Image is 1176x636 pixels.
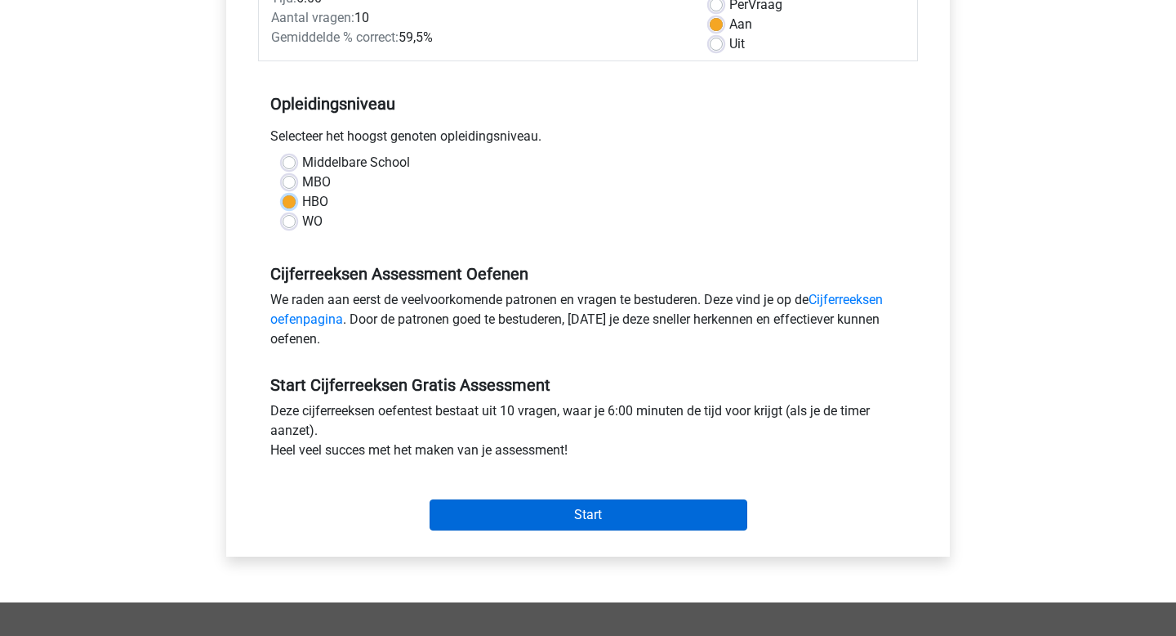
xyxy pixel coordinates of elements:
[430,499,747,531] input: Start
[270,87,906,120] h5: Opleidingsniveau
[302,153,410,172] label: Middelbare School
[259,8,697,28] div: 10
[258,127,918,153] div: Selecteer het hoogst genoten opleidingsniveau.
[729,15,752,34] label: Aan
[729,34,745,54] label: Uit
[302,192,328,212] label: HBO
[258,290,918,356] div: We raden aan eerst de veelvoorkomende patronen en vragen te bestuderen. Deze vind je op de . Door...
[270,375,906,395] h5: Start Cijferreeksen Gratis Assessment
[271,29,399,45] span: Gemiddelde % correct:
[302,212,323,231] label: WO
[258,401,918,467] div: Deze cijferreeksen oefentest bestaat uit 10 vragen, waar je 6:00 minuten de tijd voor krijgt (als...
[271,10,354,25] span: Aantal vragen:
[270,264,906,284] h5: Cijferreeksen Assessment Oefenen
[259,28,697,47] div: 59,5%
[302,172,331,192] label: MBO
